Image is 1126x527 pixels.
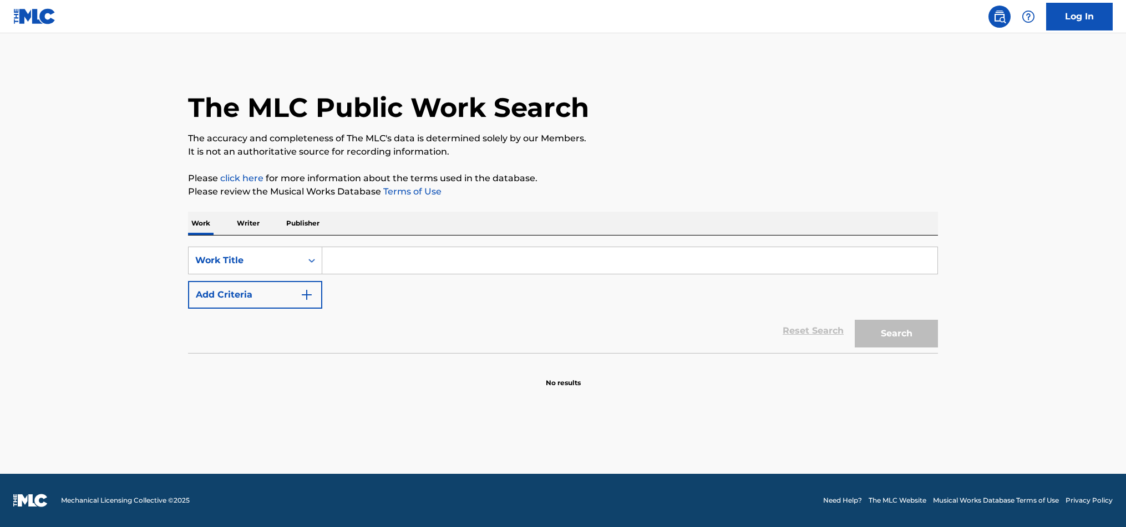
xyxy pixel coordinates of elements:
[61,495,190,505] span: Mechanical Licensing Collective © 2025
[220,173,263,183] a: click here
[188,281,322,309] button: Add Criteria
[188,132,938,145] p: The accuracy and completeness of The MLC's data is determined solely by our Members.
[988,6,1011,28] a: Public Search
[234,212,263,235] p: Writer
[195,254,295,267] div: Work Title
[283,212,323,235] p: Publisher
[933,495,1059,505] a: Musical Works Database Terms of Use
[1017,6,1039,28] div: Help
[188,172,938,185] p: Please for more information about the terms used in the database.
[188,91,589,124] h1: The MLC Public Work Search
[823,495,862,505] a: Need Help?
[300,288,313,301] img: 9d2ae6d4665cec9f34b9.svg
[381,186,442,197] a: Terms of Use
[546,365,581,388] p: No results
[869,495,926,505] a: The MLC Website
[188,247,938,353] form: Search Form
[993,10,1006,23] img: search
[188,185,938,198] p: Please review the Musical Works Database
[188,212,214,235] p: Work
[13,494,48,507] img: logo
[1066,495,1113,505] a: Privacy Policy
[188,145,938,158] p: It is not an authoritative source for recording information.
[13,8,56,24] img: MLC Logo
[1022,10,1035,23] img: help
[1046,3,1113,30] a: Log In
